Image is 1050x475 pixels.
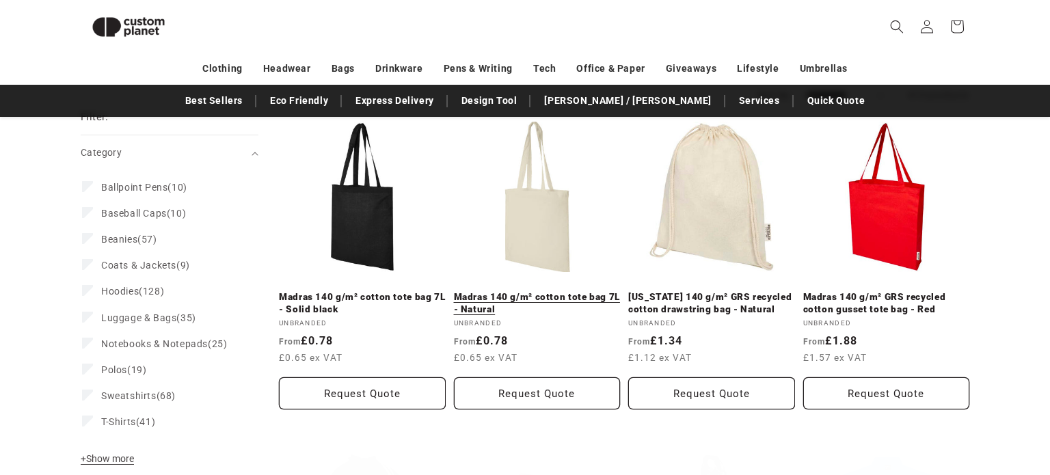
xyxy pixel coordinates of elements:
iframe: Chat Widget [824,327,1050,475]
span: (41) [101,416,155,428]
span: Luggage & Bags [101,312,176,323]
button: Request Quote [803,377,970,409]
button: Show more [81,452,138,472]
a: Pens & Writing [444,57,513,81]
a: Madras 140 g/m² GRS recycled cotton gusset tote bag - Red [803,291,970,315]
button: Request Quote [454,377,621,409]
a: [US_STATE] 140 g/m² GRS recycled cotton drawstring bag - Natural [628,291,795,315]
summary: Category (0 selected) [81,135,258,170]
span: (57) [101,233,157,245]
a: Clothing [202,57,243,81]
a: Giveaways [666,57,716,81]
a: Services [732,89,787,113]
span: Hoodies [101,286,139,297]
a: Umbrellas [800,57,848,81]
span: (9) [101,259,190,271]
span: (10) [101,207,186,219]
span: Sweatshirts [101,390,157,401]
span: Ballpoint Pens [101,182,167,193]
a: Best Sellers [178,89,250,113]
span: Show more [81,453,134,464]
a: Drinkware [375,57,422,81]
a: Madras 140 g/m² cotton tote bag 7L - Solid black [279,291,446,315]
span: Category [81,147,122,158]
summary: Search [882,12,912,42]
a: Office & Paper [576,57,645,81]
a: Express Delivery [349,89,441,113]
span: T-Shirts [101,416,136,427]
a: Madras 140 g/m² cotton tote bag 7L - Natural [454,291,621,315]
span: (128) [101,285,164,297]
a: Headwear [263,57,311,81]
span: Baseball Caps [101,208,167,219]
span: Polos [101,364,127,375]
a: Tech [533,57,556,81]
button: Request Quote [628,377,795,409]
button: Request Quote [279,377,446,409]
span: (10) [101,181,187,193]
span: Coats & Jackets [101,260,176,271]
span: Beanies [101,234,137,245]
span: (25) [101,338,227,350]
span: (68) [101,390,176,402]
a: Design Tool [455,89,524,113]
a: Quick Quote [800,89,872,113]
a: Bags [332,57,355,81]
span: Notebooks & Notepads [101,338,208,349]
a: [PERSON_NAME] / [PERSON_NAME] [537,89,718,113]
a: Eco Friendly [263,89,335,113]
span: + [81,453,86,464]
span: (19) [101,364,146,376]
span: (35) [101,312,196,324]
img: Custom Planet [81,5,176,49]
a: Lifestyle [737,57,779,81]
